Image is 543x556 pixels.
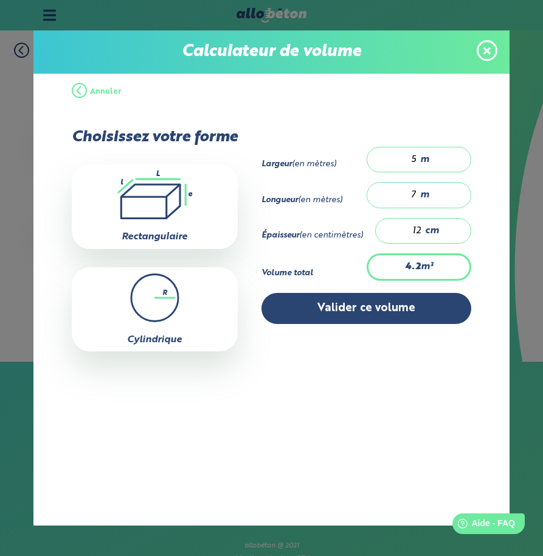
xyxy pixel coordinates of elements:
button: Annuler [72,74,122,110]
strong: Épaisseur [261,231,299,239]
input: 0 [379,189,418,201]
p: Calculateur de volume [46,43,497,62]
span: m [420,154,429,165]
label: Rectangulaire [122,232,187,242]
div: (en centimètres) [261,231,375,241]
span: cm [425,225,439,236]
input: 0 [388,225,422,237]
strong: Largeur [261,160,292,168]
span: m [420,189,429,200]
iframe: Help widget launcher [435,508,530,543]
strong: Longueur [261,196,298,204]
button: Valider ce volume [261,293,471,324]
input: 0 [379,153,418,166]
div: m³ [367,253,472,280]
strong: 4.2 [405,262,421,272]
strong: Volume total [261,269,313,277]
label: Cylindrique [127,335,182,345]
div: (en mètres) [261,160,367,169]
div: (en mètres) [261,195,367,205]
p: Choisissez votre forme [72,128,238,146]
